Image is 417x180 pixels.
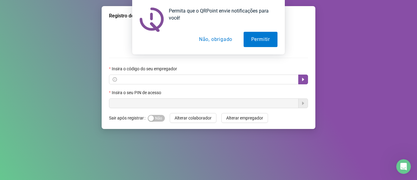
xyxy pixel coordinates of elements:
[396,159,411,174] iframe: Intercom live chat
[301,77,306,82] span: caret-right
[191,32,240,47] button: Não, obrigado
[109,65,181,72] label: Insira o código do seu empregador
[164,7,277,21] div: Permita que o QRPoint envie notificações para você!
[175,115,212,121] span: Alterar colaborador
[244,32,277,47] button: Permitir
[140,7,164,32] img: notification icon
[221,113,268,123] button: Alterar empregador
[109,89,165,96] label: Insira o seu PIN de acesso
[170,113,216,123] button: Alterar colaborador
[113,77,117,82] span: info-circle
[226,115,263,121] span: Alterar empregador
[109,113,148,123] label: Sair após registrar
